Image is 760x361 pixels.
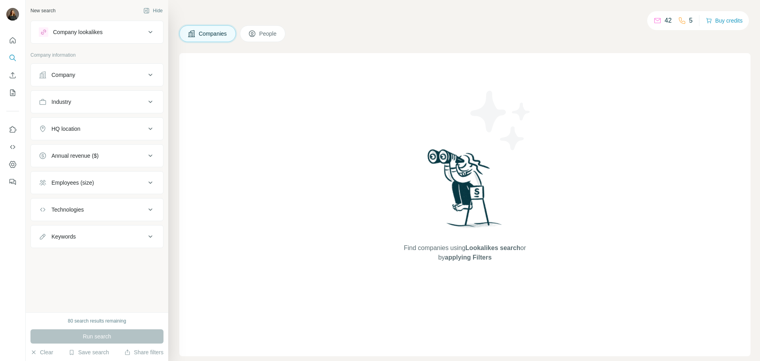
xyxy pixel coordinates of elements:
[665,16,672,25] p: 42
[51,71,75,79] div: Company
[6,122,19,137] button: Use Surfe on LinkedIn
[138,5,168,17] button: Hide
[30,7,55,14] div: New search
[31,23,163,42] button: Company lookalikes
[706,15,743,26] button: Buy credits
[51,152,99,160] div: Annual revenue ($)
[31,65,163,84] button: Company
[259,30,277,38] span: People
[6,51,19,65] button: Search
[6,140,19,154] button: Use Surfe API
[31,173,163,192] button: Employees (size)
[31,200,163,219] button: Technologies
[179,10,750,21] h4: Search
[465,85,536,156] img: Surfe Illustration - Stars
[6,68,19,82] button: Enrich CSV
[465,244,521,251] span: Lookalikes search
[6,86,19,100] button: My lists
[51,179,94,187] div: Employees (size)
[31,227,163,246] button: Keywords
[31,119,163,138] button: HQ location
[51,206,84,214] div: Technologies
[31,92,163,111] button: Industry
[424,147,506,235] img: Surfe Illustration - Woman searching with binoculars
[124,348,163,356] button: Share filters
[30,348,53,356] button: Clear
[6,8,19,21] img: Avatar
[31,146,163,165] button: Annual revenue ($)
[53,28,103,36] div: Company lookalikes
[689,16,693,25] p: 5
[6,175,19,189] button: Feedback
[199,30,228,38] span: Companies
[6,157,19,172] button: Dashboard
[445,254,492,261] span: applying Filters
[401,243,528,262] span: Find companies using or by
[68,348,109,356] button: Save search
[51,98,71,106] div: Industry
[51,125,80,133] div: HQ location
[30,52,163,59] p: Company information
[68,317,126,325] div: 80 search results remaining
[51,233,76,241] div: Keywords
[6,33,19,48] button: Quick start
